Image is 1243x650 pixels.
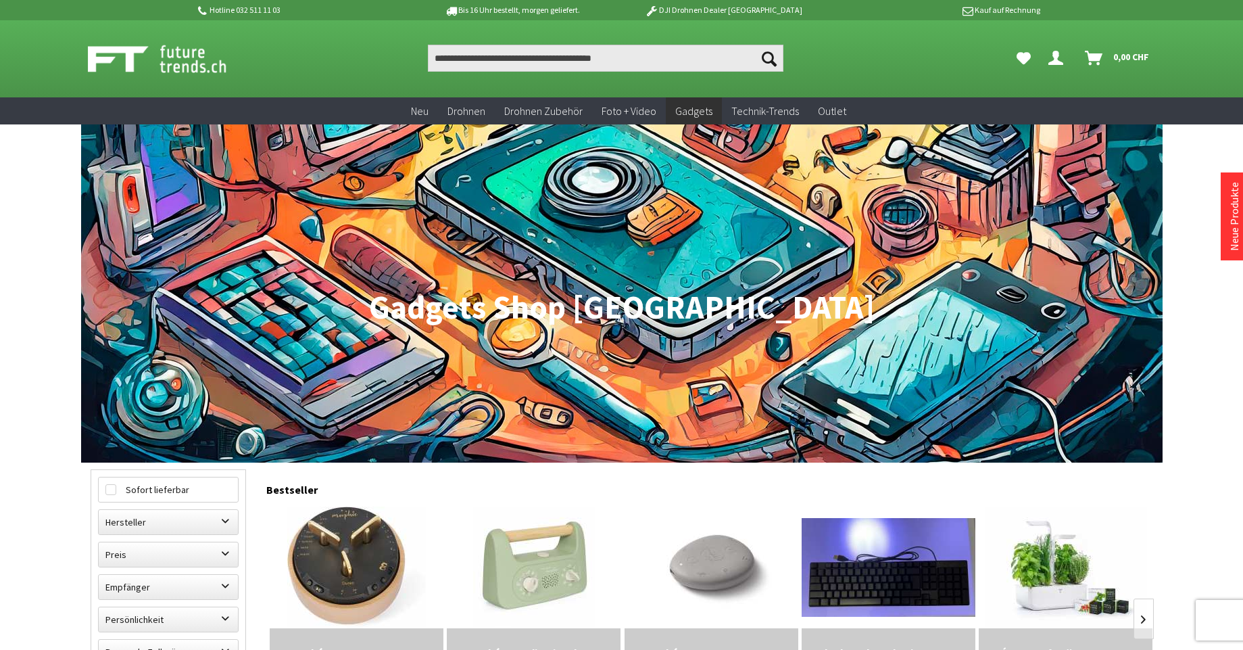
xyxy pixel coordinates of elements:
[618,2,829,18] p: DJI Drohnen Dealer [GEOGRAPHIC_DATA]
[802,518,975,618] img: Blank Keyboard - Die Tastatur ohne Beschriftung
[1043,45,1074,72] a: Dein Konto
[99,510,238,534] label: Hersteller
[99,478,238,502] label: Sofort lieferbar
[99,542,238,567] label: Preis
[266,469,1153,503] div: Bestseller
[99,607,238,632] label: Persönlichkeit
[602,104,656,118] span: Foto + Video
[504,104,583,118] span: Drohnen Zubehör
[666,97,722,125] a: Gadgets
[88,42,256,76] img: Shop Futuretrends - zur Startseite wechseln
[401,97,438,125] a: Neu
[592,97,666,125] a: Foto + Video
[407,2,618,18] p: Bis 16 Uhr bestellt, morgen geliefert.
[495,97,592,125] a: Drohnen Zubehör
[675,104,712,118] span: Gadgets
[755,45,783,72] button: Suchen
[411,104,429,118] span: Neu
[91,291,1153,325] h1: Gadgets Shop [GEOGRAPHIC_DATA]
[829,2,1040,18] p: Kauf auf Rechnung
[1079,45,1156,72] a: Warenkorb
[731,104,799,118] span: Technik-Trends
[473,507,595,628] img: Morphée - Meditationsbox für Kinder
[447,104,485,118] span: Drohnen
[428,45,783,72] input: Produkt, Marke, Kategorie, EAN, Artikelnummer…
[1113,46,1149,68] span: 0,00 CHF
[808,97,856,125] a: Outlet
[650,507,772,628] img: Morphée ZEN
[99,575,238,599] label: Empfänger
[818,104,846,118] span: Outlet
[287,507,426,628] img: Morphée - Box zum Meditieren FR-EN-DE-NL
[985,507,1147,628] img: Vollautomatischer Kräutergarten
[722,97,808,125] a: Technik-Trends
[438,97,495,125] a: Drohnen
[1227,182,1241,251] a: Neue Produkte
[1010,45,1038,72] a: Meine Favoriten
[196,2,407,18] p: Hotline 032 511 11 03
